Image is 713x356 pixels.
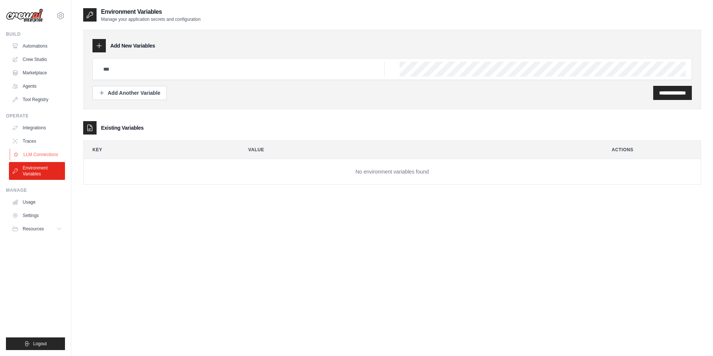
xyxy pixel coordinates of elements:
[9,54,65,65] a: Crew Studio
[9,67,65,79] a: Marketplace
[92,86,167,100] button: Add Another Variable
[9,223,65,235] button: Resources
[6,113,65,119] div: Operate
[101,7,201,16] h2: Environment Variables
[6,187,65,193] div: Manage
[101,124,144,132] h3: Existing Variables
[110,42,155,49] h3: Add New Variables
[9,40,65,52] a: Automations
[9,94,65,106] a: Tool Registry
[603,141,701,159] th: Actions
[6,9,43,23] img: Logo
[6,31,65,37] div: Build
[9,80,65,92] a: Agents
[99,89,160,97] div: Add Another Variable
[9,210,65,221] a: Settings
[240,141,597,159] th: Value
[10,149,66,161] a: LLM Connections
[9,162,65,180] a: Environment Variables
[9,135,65,147] a: Traces
[9,122,65,134] a: Integrations
[84,159,701,185] td: No environment variables found
[84,141,234,159] th: Key
[33,341,47,347] span: Logout
[23,226,44,232] span: Resources
[9,196,65,208] a: Usage
[6,337,65,350] button: Logout
[101,16,201,22] p: Manage your application secrets and configuration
